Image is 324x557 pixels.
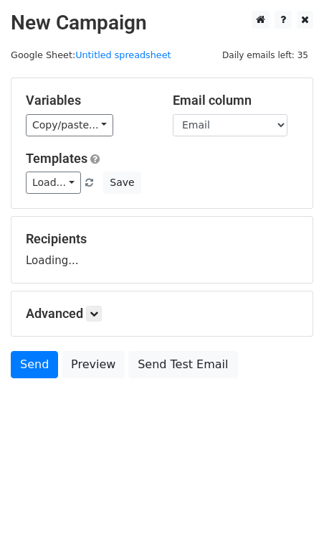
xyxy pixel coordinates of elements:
[26,231,298,268] div: Loading...
[26,306,298,322] h5: Advanced
[62,351,125,378] a: Preview
[26,151,87,166] a: Templates
[26,172,81,194] a: Load...
[26,114,113,136] a: Copy/paste...
[103,172,140,194] button: Save
[75,50,171,60] a: Untitled spreadsheet
[11,351,58,378] a: Send
[26,93,151,108] h5: Variables
[11,50,171,60] small: Google Sheet:
[217,50,313,60] a: Daily emails left: 35
[26,231,298,247] h5: Recipients
[217,47,313,63] span: Daily emails left: 35
[11,11,313,35] h2: New Campaign
[128,351,237,378] a: Send Test Email
[173,93,298,108] h5: Email column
